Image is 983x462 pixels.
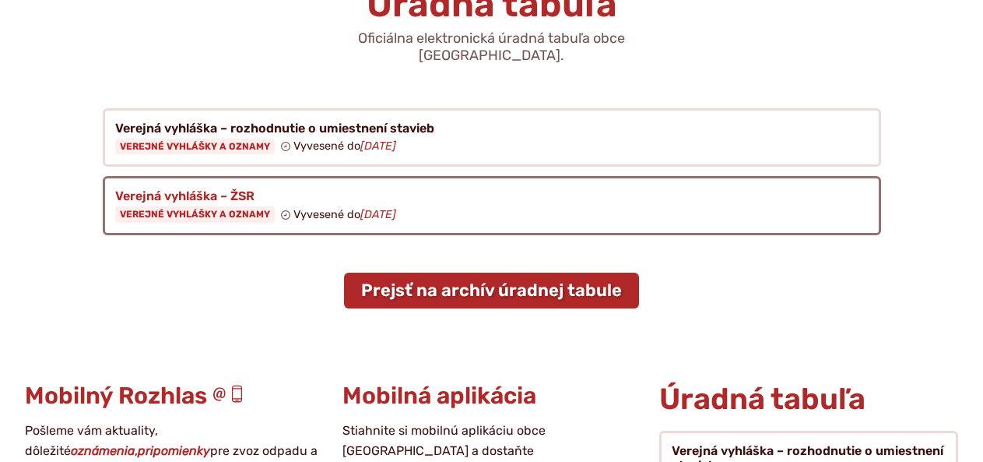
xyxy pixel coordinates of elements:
[659,383,958,416] h2: Úradná tabuľa
[138,443,210,458] strong: pripomienky
[342,383,641,409] h3: Mobilná aplikácia
[25,383,324,409] h3: Mobilný Rozhlas
[103,176,881,235] a: Verejná vyhláška – ŽSR Verejné vyhlášky a oznamy Vyvesené do[DATE]
[344,273,639,309] a: Prejsť na archív úradnej tabule
[103,108,881,168] a: Verejná vyhláška – rozhodnutie o umiestnení stavieb Verejné vyhlášky a oznamy Vyvesené do[DATE]
[71,443,135,458] strong: oznámenia
[305,30,679,64] p: Oficiálna elektronická úradná tabuľa obce [GEOGRAPHIC_DATA].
